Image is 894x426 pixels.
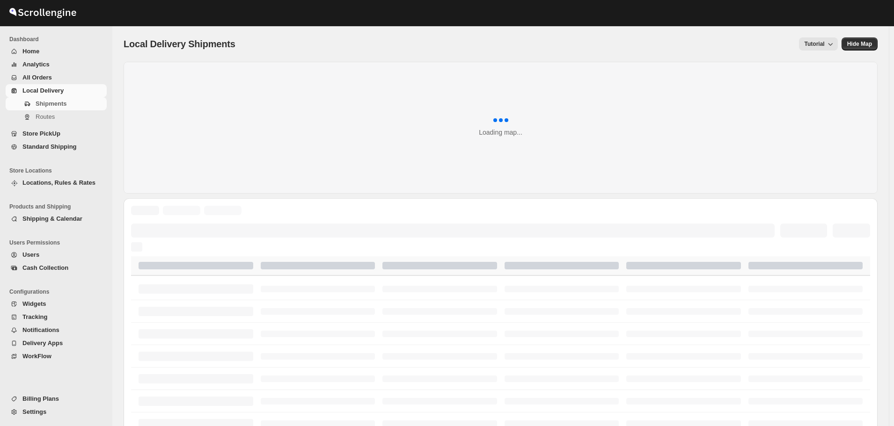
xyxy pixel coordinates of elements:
span: Home [22,48,39,55]
span: Analytics [22,61,50,68]
button: Locations, Rules & Rates [6,176,107,189]
button: Analytics [6,58,107,71]
span: Cash Collection [22,264,68,271]
span: Local Delivery [22,87,64,94]
button: Widgets [6,297,107,310]
button: Map action label [842,37,878,51]
button: All Orders [6,71,107,84]
span: Hide Map [847,40,872,48]
span: Widgets [22,300,46,307]
button: WorkFlow [6,350,107,363]
span: Tracking [22,313,47,320]
span: Standard Shipping [22,143,77,150]
span: Local Delivery Shipments [124,39,235,49]
span: Locations, Rules & Rates [22,179,95,186]
span: Users Permissions [9,239,108,246]
span: Shipments [36,100,66,107]
div: Loading map... [479,128,522,137]
button: Tracking [6,310,107,324]
span: WorkFlow [22,353,51,360]
button: Tutorial [799,37,838,51]
button: Users [6,248,107,261]
button: Home [6,45,107,58]
span: Products and Shipping [9,203,108,210]
span: Notifications [22,326,59,333]
span: Configurations [9,288,108,296]
span: Delivery Apps [22,339,63,347]
button: Routes [6,110,107,123]
span: All Orders [22,74,52,81]
span: Dashboard [9,36,108,43]
button: Cash Collection [6,261,107,274]
button: Delivery Apps [6,337,107,350]
button: Notifications [6,324,107,337]
span: Store PickUp [22,130,60,137]
span: Shipping & Calendar [22,215,82,222]
button: Billing Plans [6,392,107,405]
button: Settings [6,405,107,419]
button: Shipments [6,97,107,110]
span: Store Locations [9,167,108,174]
span: Users [22,251,39,258]
span: Routes [36,113,55,120]
button: Shipping & Calendar [6,212,107,225]
span: Settings [22,408,46,415]
span: Tutorial [805,41,825,47]
span: Billing Plans [22,395,59,402]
